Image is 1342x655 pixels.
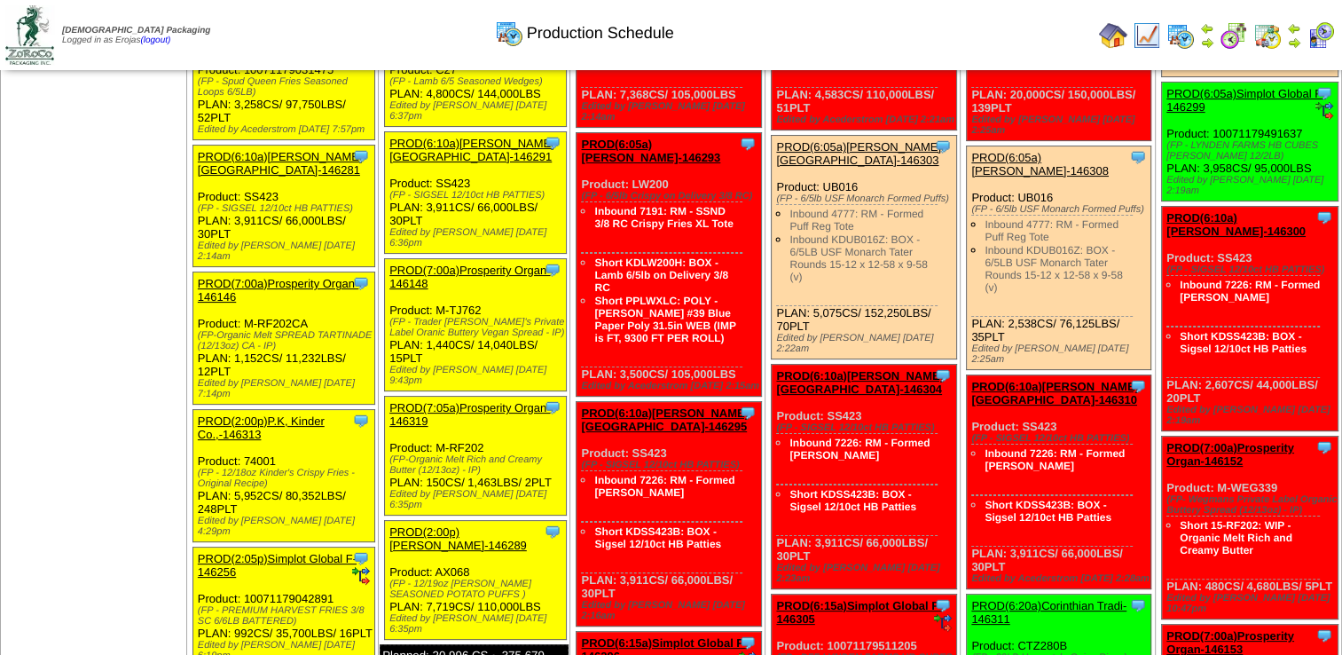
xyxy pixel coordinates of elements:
[1307,21,1335,50] img: calendarcustomer.gif
[527,24,674,43] span: Production Schedule
[385,521,567,640] div: Product: AX068 PLAN: 7,719CS / 110,000LBS
[198,378,374,399] div: Edited by [PERSON_NAME] [DATE] 7:14pm
[1200,21,1214,36] img: arrowleft.gif
[198,516,374,537] div: Edited by [PERSON_NAME] [DATE] 4:29pm
[577,133,761,397] div: Product: LW200 PLAN: 3,500CS / 105,000LBS
[581,381,760,391] div: Edited by Acederstrom [DATE] 2:15am
[985,447,1125,472] a: Inbound 7226: RM - Formed [PERSON_NAME]
[1180,519,1292,556] a: Short 15-RF202: WIP - Organic Melt Rich and Creamy Butter
[389,227,566,249] div: Edited by [PERSON_NAME] [DATE] 6:36pm
[198,76,374,98] div: (FP - Spud Queen Fries Seasoned Loops 6/5LB)
[971,573,1150,584] div: Edited by Acederstrom [DATE] 2:28am
[5,5,54,65] img: zoroco-logo-small.webp
[198,330,374,351] div: (FP-Organic Melt SPREAD TARTINADE (12/13oz) CA - IP)
[544,523,561,541] img: Tooltip
[594,205,733,230] a: Inbound 7191: RM - SSND 3/8 RC Crispy Fries XL Tote
[581,101,760,122] div: Edited by [PERSON_NAME] [DATE] 2:14am
[1220,21,1248,50] img: calendarblend.gif
[544,134,561,152] img: Tooltip
[1287,21,1301,36] img: arrowleft.gif
[1129,377,1147,395] img: Tooltip
[1287,36,1301,50] img: arrowright.gif
[198,468,374,489] div: (FP - 12/18oz Kinder's Crispy Fries - Original Recipe)
[985,244,1122,294] a: Inbound KDUB016Z: BOX - 6/5LB USF Monarch Tater Rounds 15-12 x 12-58 x 9-58 (v)
[577,402,761,627] div: Product: SS423 PLAN: 3,911CS / 66,000LBS / 30PLT
[594,525,721,550] a: Short KDSS423B: BOX - Sigsel 12/10ct HB Patties
[140,36,170,45] a: (logout)
[192,146,374,267] div: Product: SS423 PLAN: 3,911CS / 66,000LBS / 30PLT
[776,422,955,433] div: (FP - SIGSEL 12/10ct HB PATTIES)
[1315,438,1333,456] img: Tooltip
[1166,21,1195,50] img: calendarprod.gif
[1315,627,1333,644] img: Tooltip
[544,261,561,279] img: Tooltip
[789,233,927,283] a: Inbound KDUB016Z: BOX - 6/5LB USF Monarch Tater Rounds 15-12 x 12-58 x 9-58 (v)
[1166,264,1338,275] div: (FP - SIGSEL 12/10ct HB PATTIES)
[389,190,566,201] div: (FP - SIGSEL 12/10ct HB PATTIES)
[594,256,728,294] a: Short KDLW200H: BOX - Lamb 6/5lb on Delivery 3/8 RC
[385,397,567,516] div: Product: M-RF202 PLAN: 150CS / 1,463LBS / 2PLT
[198,124,374,135] div: Edited by Acederstrom [DATE] 7:57pm
[1099,21,1127,50] img: home.gif
[389,489,566,510] div: Edited by [PERSON_NAME] [DATE] 6:35pm
[934,367,952,384] img: Tooltip
[389,317,566,338] div: (FP - Trader [PERSON_NAME]'s Private Label Oranic Buttery Vegan Spread - IP)
[789,437,930,462] a: Inbound 7226: RM - Formed [PERSON_NAME]
[776,563,955,584] div: Edited by [PERSON_NAME] [DATE] 2:23am
[971,204,1150,215] div: (FP - 6/5lb USF Monarch Formed Puffs)
[772,365,956,589] div: Product: SS423 PLAN: 3,911CS / 66,000LBS / 30PLT
[198,150,363,177] a: PROD(6:10a)[PERSON_NAME][GEOGRAPHIC_DATA]-146281
[594,474,734,499] a: Inbound 7226: RM - Formed [PERSON_NAME]
[776,369,944,396] a: PROD(6:10a)[PERSON_NAME][GEOGRAPHIC_DATA]-146304
[389,365,566,386] div: Edited by [PERSON_NAME] [DATE] 9:43pm
[198,552,357,579] a: PROD(2:05p)Simplot Global F-146256
[198,203,374,214] div: (FP - SIGSEL 12/10ct HB PATTIES)
[389,579,566,600] div: (FP - 12/19oz [PERSON_NAME] SEASONED POTATO PUFFS )
[594,295,735,344] a: Short PPLWXLC: POLY - [PERSON_NAME] #39 Blue Paper Poly 31.5in WEB (IMP is FT, 9300 FT PER ROLL)
[62,26,210,36] span: [DEMOGRAPHIC_DATA] Packaging
[389,76,566,87] div: (FP - Lamb 6/5 Seasoned Wedges)
[1166,441,1294,468] a: PROD(7:00a)Prosperity Organ-146152
[581,600,760,621] div: Edited by [PERSON_NAME] [DATE] 2:16am
[789,488,916,513] a: Short KDSS423B: BOX - Sigsel 12/10ct HB Patties
[1162,207,1338,431] div: Product: SS423 PLAN: 2,607CS / 44,000LBS / 20PLT
[581,406,749,433] a: PROD(6:10a)[PERSON_NAME][GEOGRAPHIC_DATA]-146295
[198,241,374,262] div: Edited by [PERSON_NAME] [DATE] 2:14am
[1315,84,1333,102] img: Tooltip
[1315,102,1333,120] img: ediSmall.gif
[1166,405,1338,426] div: Edited by [PERSON_NAME] [DATE] 2:19am
[198,277,358,304] a: PROD(7:00a)Prosperity Organ-146146
[776,333,955,354] div: Edited by [PERSON_NAME] [DATE] 2:22am
[934,596,952,614] img: Tooltip
[934,138,952,155] img: Tooltip
[581,191,760,201] div: (FP - 6/5lb Crispy on Delivery 3/8 RC)
[192,19,374,140] div: Product: 10071179031475 PLAN: 3,258CS / 97,750LBS / 52PLT
[1166,593,1338,614] div: Edited by [PERSON_NAME] [DATE] 10:47pm
[352,549,370,567] img: Tooltip
[934,614,952,632] img: ediSmall.gif
[1315,209,1333,226] img: Tooltip
[789,208,923,233] a: Inbound 4777: RM - Formed Puff Reg Tote
[967,375,1151,589] div: Product: SS423 PLAN: 3,911CS / 66,000LBS / 30PLT
[1129,148,1147,166] img: Tooltip
[971,151,1109,178] a: PROD(6:05a)[PERSON_NAME]-146308
[1253,21,1282,50] img: calendarinout.gif
[985,499,1111,524] a: Short KDSS423B: BOX - Sigsel 12/10ct HB Patties
[1129,596,1147,614] img: Tooltip
[776,140,941,167] a: PROD(6:05a)[PERSON_NAME][GEOGRAPHIC_DATA]-146303
[1162,83,1338,201] div: Product: 10071179491637 PLAN: 3,958CS / 95,000LBS
[389,613,566,635] div: Edited by [PERSON_NAME] [DATE] 6:35pm
[971,380,1139,406] a: PROD(6:10a)[PERSON_NAME][GEOGRAPHIC_DATA]-146310
[352,412,370,430] img: Tooltip
[1162,437,1338,619] div: Product: M-WEG339 PLAN: 480CS / 4,680LBS / 5PLT
[385,259,567,391] div: Product: M-TJ762 PLAN: 1,440CS / 14,040LBS / 15PLT
[352,147,370,165] img: Tooltip
[1200,36,1214,50] img: arrowright.gif
[389,100,566,122] div: Edited by [PERSON_NAME] [DATE] 6:37pm
[192,272,374,405] div: Product: M-RF202CA PLAN: 1,152CS / 11,232LBS / 12PLT
[1180,330,1307,355] a: Short KDSS423B: BOX - Sigsel 12/10ct HB Patties
[389,137,554,163] a: PROD(6:10a)[PERSON_NAME][GEOGRAPHIC_DATA]-146291
[198,605,374,627] div: (FP - PREMIUM HARVEST FRIES 3/8 SC 6/6LB BATTERED)
[1133,21,1161,50] img: line_graph.gif
[352,567,370,585] img: ediSmall.gif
